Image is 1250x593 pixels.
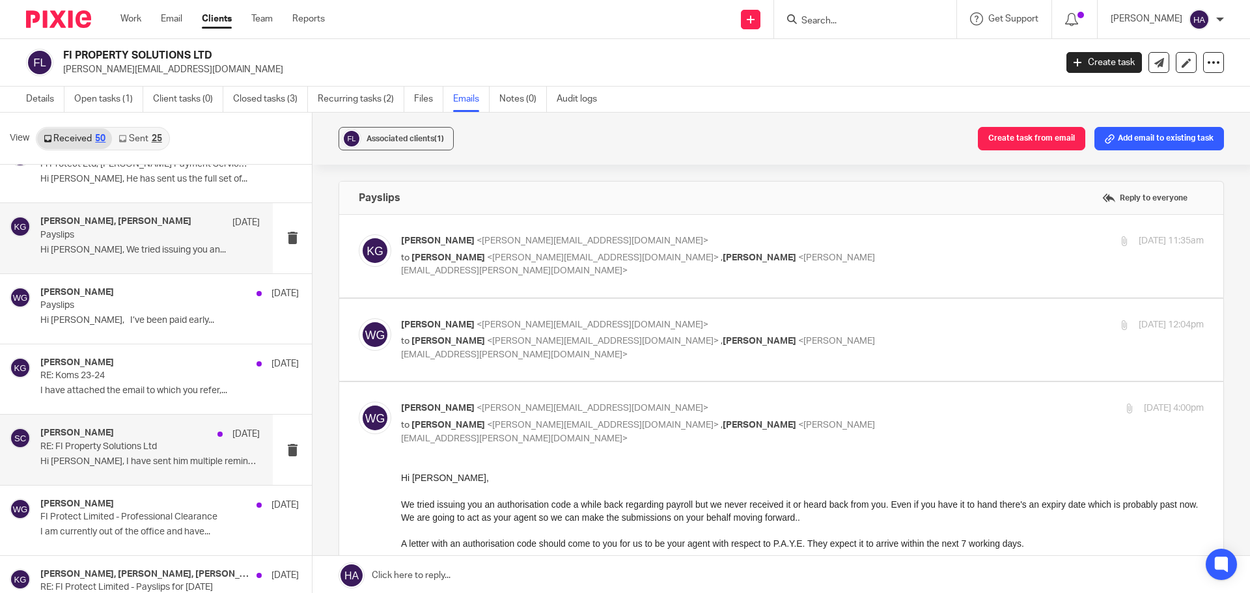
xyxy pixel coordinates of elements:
[271,287,299,300] p: [DATE]
[401,253,410,262] span: to
[95,134,105,143] div: 50
[721,337,723,346] span: ,
[359,402,391,434] img: svg%3E
[161,12,182,25] a: Email
[401,421,875,443] span: <[PERSON_NAME][EMAIL_ADDRESS][PERSON_NAME][DOMAIN_NAME]>
[271,499,299,512] p: [DATE]
[318,87,404,112] a: Recurring tasks (2)
[359,234,391,267] img: svg%3E
[40,428,114,439] h4: [PERSON_NAME]
[233,87,308,112] a: Closed tasks (3)
[25,247,253,257] a: [PERSON_NAME][EMAIL_ADDRESS][DOMAIN_NAME]
[10,357,31,378] img: svg%3E
[40,582,247,593] p: RE: FI Protect Limited - Payslips for [DATE]
[988,14,1038,23] span: Get Support
[40,499,114,510] h4: [PERSON_NAME]
[232,216,260,229] p: [DATE]
[251,12,273,25] a: Team
[40,315,299,326] p: Hi [PERSON_NAME], I’ve been paid early...
[63,49,850,62] h2: FI PROPERTY SOLUTIONS LTD
[10,428,31,448] img: svg%3E
[153,87,223,112] a: Client tasks (0)
[557,87,607,112] a: Audit logs
[487,421,719,430] span: <[PERSON_NAME][EMAIL_ADDRESS][DOMAIN_NAME]>
[499,87,547,112] a: Notes (0)
[401,337,875,359] span: <[PERSON_NAME][EMAIL_ADDRESS][PERSON_NAME][DOMAIN_NAME]>
[40,370,247,381] p: RE: Koms 23-24
[59,234,115,245] span: 07584903029
[434,135,444,143] span: (1)
[359,318,391,351] img: svg%3E
[40,287,114,298] h4: [PERSON_NAME]
[1066,52,1142,73] a: Create task
[401,421,410,430] span: to
[487,337,719,346] span: <[PERSON_NAME][EMAIL_ADDRESS][DOMAIN_NAME]>
[63,63,1047,76] p: [PERSON_NAME][EMAIL_ADDRESS][DOMAIN_NAME]
[477,320,708,329] span: <[PERSON_NAME][EMAIL_ADDRESS][DOMAIN_NAME]>
[40,159,247,170] p: Fi Protect Ltd, [PERSON_NAME] Payment Services Ltd, Personal Tax
[40,441,216,452] p: RE: FI Property Solutions Ltd
[487,253,719,262] span: <[PERSON_NAME][EMAIL_ADDRESS][DOMAIN_NAME]>
[40,245,260,256] p: Hi [PERSON_NAME], We tried issuing you an...
[40,569,250,580] h4: [PERSON_NAME], [PERSON_NAME], [PERSON_NAME]
[339,127,454,150] button: Associated clients(1)
[723,421,796,430] span: [PERSON_NAME]
[112,128,168,149] a: Sent25
[800,16,917,27] input: Search
[342,129,361,148] img: svg%3E
[978,127,1085,150] button: Create task from email
[1144,402,1204,415] p: [DATE] 4:00pm
[40,174,299,185] p: Hi [PERSON_NAME], He has sent us the full set of...
[74,87,143,112] a: Open tasks (1)
[37,128,112,149] a: Received50
[271,357,299,370] p: [DATE]
[1111,12,1182,25] p: [PERSON_NAME]
[721,253,723,262] span: ,
[202,12,232,25] a: Clients
[401,337,410,346] span: to
[232,428,260,441] p: [DATE]
[152,134,162,143] div: 25
[477,404,708,413] span: <[PERSON_NAME][EMAIL_ADDRESS][DOMAIN_NAME]>
[477,236,708,245] span: <[PERSON_NAME][EMAIL_ADDRESS][DOMAIN_NAME]>
[40,512,247,523] p: FI Protect Limited - Professional Clearance
[414,87,443,112] a: Files
[1189,9,1210,30] img: svg%3E
[10,216,31,237] img: svg%3E
[1094,127,1224,150] button: Add email to existing task
[1099,188,1191,208] label: Reply to everyone
[40,230,216,241] p: Payslips
[40,456,260,467] p: Hi [PERSON_NAME], I have sent him multiple reminders...
[40,300,247,311] p: Payslips
[723,253,796,262] span: [PERSON_NAME]
[453,87,490,112] a: Emails
[411,253,485,262] span: [PERSON_NAME]
[40,357,114,368] h4: [PERSON_NAME]
[411,421,485,430] span: [PERSON_NAME]
[401,320,475,329] span: [PERSON_NAME]
[367,135,444,143] span: Associated clients
[10,131,29,145] span: View
[411,337,485,346] span: [PERSON_NAME]
[401,236,475,245] span: [PERSON_NAME]
[10,499,31,519] img: svg%3E
[401,404,475,413] span: [PERSON_NAME]
[1139,234,1204,248] p: [DATE] 11:35am
[292,12,325,25] a: Reports
[359,191,400,204] h4: Payslips
[271,569,299,582] p: [DATE]
[723,337,796,346] span: [PERSON_NAME]
[40,385,299,396] p: I have attached the email to which you refer,...
[26,87,64,112] a: Details
[10,569,31,590] img: svg%3E
[120,12,141,25] a: Work
[1139,318,1204,332] p: [DATE] 12:04pm
[40,216,191,227] h4: [PERSON_NAME], [PERSON_NAME]
[26,10,91,28] img: Pixie
[26,49,53,76] img: svg%3E
[10,287,31,308] img: svg%3E
[40,527,299,538] p: I am currently out of the office and have...
[721,421,723,430] span: ,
